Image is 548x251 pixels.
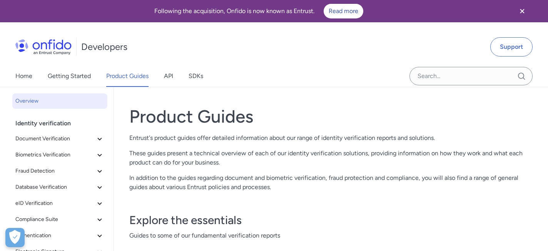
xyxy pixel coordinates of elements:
button: Fraud Detection [12,163,107,179]
a: API [164,65,173,87]
button: Document Verification [12,131,107,146]
svg: Close banner [518,7,527,16]
a: Overview [12,93,107,109]
div: Cookie Preferences [5,228,25,247]
span: Fraud Detection [15,166,95,176]
span: Biometrics Verification [15,150,95,160]
button: Compliance Suite [12,212,107,227]
p: These guides present a technical overview of each of our identity verification solutions, providi... [129,149,533,167]
a: Home [15,65,32,87]
p: In addition to the guides regarding document and biometric verification, fraud protection and com... [129,173,533,192]
a: Getting Started [48,65,91,87]
a: Product Guides [106,65,149,87]
span: Compliance Suite [15,215,95,224]
button: Open Preferences [5,228,25,247]
h3: Explore the essentials [129,213,533,228]
span: Guides to some of our fundamental verification reports [129,231,533,240]
button: Authentication [12,228,107,243]
button: Database Verification [12,180,107,195]
a: Read more [324,4,363,18]
h1: Product Guides [129,106,533,127]
button: Close banner [508,2,536,21]
button: Biometrics Verification [12,147,107,163]
div: Identity verification [15,116,110,131]
span: eID Verification [15,199,95,208]
div: Following the acquisition, Onfido is now known as Entrust. [9,4,508,18]
a: Support [490,37,533,57]
span: Document Verification [15,134,95,143]
span: Database Verification [15,183,95,192]
input: Onfido search input field [409,67,533,85]
button: eID Verification [12,196,107,211]
p: Entrust's product guides offer detailed information about our range of identity verification repo... [129,133,533,143]
img: Onfido Logo [15,39,72,55]
h1: Developers [81,41,127,53]
a: SDKs [189,65,203,87]
span: Overview [15,96,104,106]
span: Authentication [15,231,95,240]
